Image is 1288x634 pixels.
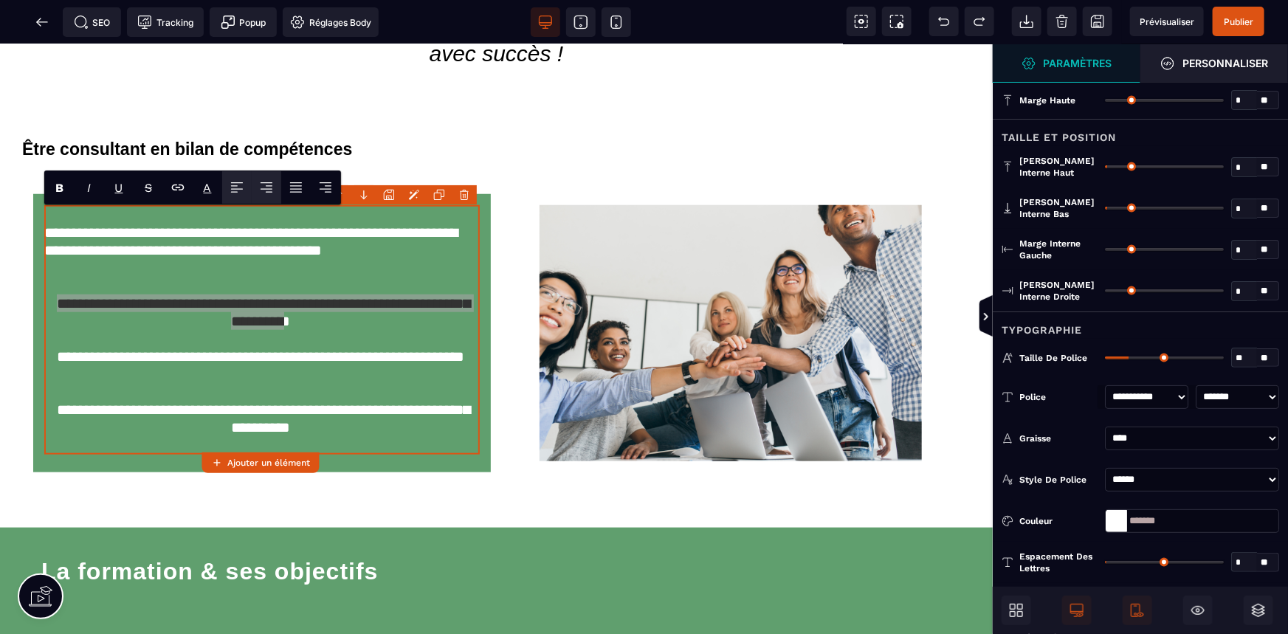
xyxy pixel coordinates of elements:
span: Prévisualiser [1140,16,1194,27]
span: Strike-through [134,171,163,204]
label: Font color [204,181,212,195]
b: B [56,181,64,195]
span: Voir tablette [566,7,596,37]
span: Afficher les vues [993,295,1008,340]
span: Importer [1012,7,1041,36]
i: I [88,181,92,195]
span: Retour [27,7,57,37]
span: [PERSON_NAME] interne haut [1019,155,1098,179]
span: Underline [104,171,134,204]
span: Marge haute [1019,94,1075,106]
p: A [204,181,212,195]
span: Code de suivi [127,7,204,37]
span: Afficher le mobile [1123,596,1152,625]
span: [PERSON_NAME] interne droite [1019,279,1098,303]
u: U [115,181,123,195]
div: Style de police [1019,472,1098,487]
span: [PERSON_NAME] interne bas [1019,196,1098,220]
span: Voir mobile [602,7,631,37]
span: Marge interne gauche [1019,238,1098,261]
img: f5b3f113df79f6704ae37559cd4abf45_homme-d-affaires-asiatique-en-montre-bracelet-en-cuir-main-dans-... [540,161,921,417]
span: Masquer le bloc [1183,596,1213,625]
span: Défaire [929,7,959,36]
strong: Paramètres [1044,58,1112,69]
span: Align Right [311,171,340,204]
div: Graisse [1019,431,1098,446]
span: Créer une alerte modale [210,7,277,37]
span: Popup [221,15,266,30]
span: Nettoyage [1047,7,1077,36]
s: S [145,181,152,195]
span: SEO [74,15,111,30]
span: Capture d'écran [882,7,912,36]
span: Afficher le desktop [1062,596,1092,625]
span: Publier [1224,16,1253,27]
span: Aperçu [1130,7,1204,36]
div: La formation & ses objectifs [22,513,971,541]
span: Rétablir [965,7,994,36]
span: Lien [163,171,193,204]
strong: Personnaliser [1182,58,1268,69]
span: Métadata SEO [63,7,121,37]
span: Voir les composants [847,7,876,36]
span: Bold [45,171,75,204]
span: Align Justify [281,171,311,204]
span: Ouvrir les blocs [1002,596,1031,625]
span: Ouvrir le gestionnaire de styles [1140,44,1288,83]
span: Tracking [137,15,193,30]
span: Enregistrer le contenu [1213,7,1264,36]
span: Voir bureau [531,7,560,37]
div: Taille et position [993,119,1288,146]
span: Espacement des lettres [1019,551,1098,574]
div: Typographie [993,311,1288,339]
span: Taille de police [1019,352,1087,364]
div: Couleur [1019,514,1098,528]
span: Ouvrir les calques [1244,596,1273,625]
span: Favicon [283,7,379,37]
span: Align Left [222,171,252,204]
span: Align Center [252,171,281,204]
div: Police [1019,390,1098,404]
strong: Ajouter un élément [227,458,310,468]
button: Ajouter un élément [202,452,319,473]
b: Être consultant en bilan de compétences [22,95,352,114]
span: Réglages Body [290,15,371,30]
span: Italic [75,171,104,204]
span: Ouvrir le gestionnaire de styles [993,44,1140,83]
span: Enregistrer [1083,7,1112,36]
